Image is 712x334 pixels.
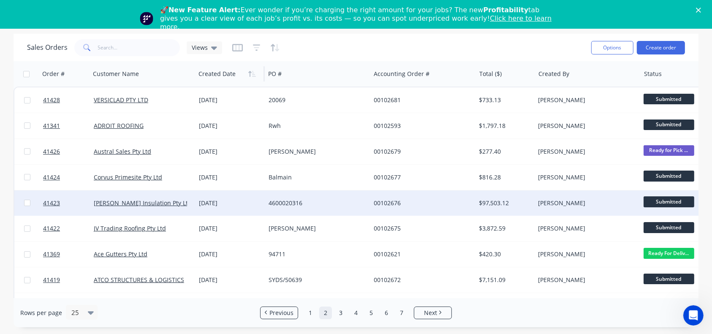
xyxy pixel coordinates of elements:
div: 00102675 [374,224,467,233]
span: 41419 [43,276,60,284]
div: 4600020316 [269,199,362,207]
div: [DATE] [199,199,262,207]
div: [DATE] [199,276,262,284]
b: New Feature Alert: [168,6,241,14]
a: 41422 [43,216,94,241]
a: 41341 [43,113,94,138]
a: 41426 [43,139,94,164]
div: 00102677 [374,173,467,182]
div: Order # [42,70,65,78]
div: [PERSON_NAME] [538,122,632,130]
span: 41341 [43,122,60,130]
div: [PERSON_NAME] [538,276,632,284]
div: 00102621 [374,250,467,258]
div: [PERSON_NAME] [538,147,632,156]
span: Submitted [644,94,694,104]
div: 00102681 [374,96,467,104]
div: 🚀 Ever wonder if you’re charging the right amount for your jobs? The new tab gives you a clear vi... [160,6,559,31]
h1: Sales Orders [27,43,68,52]
a: Next page [414,309,451,317]
button: Create order [637,41,685,54]
div: $7,151.09 [479,276,529,284]
div: Accounting Order # [374,70,429,78]
span: Submitted [644,171,694,181]
a: ADROIT ROOFING [94,122,144,130]
a: JV Trading Roofing Pty Ltd [94,224,166,232]
span: Submitted [644,274,694,284]
a: 41418 [43,293,94,318]
span: 41426 [43,147,60,156]
div: Close [696,8,704,13]
div: [PERSON_NAME] [538,250,632,258]
div: [PERSON_NAME] [269,224,362,233]
div: 94711 [269,250,362,258]
div: $420.30 [479,250,529,258]
span: 41422 [43,224,60,233]
div: [DATE] [199,250,262,258]
a: Page 2 is your current page [319,307,332,319]
div: 00102593 [374,122,467,130]
span: Views [192,43,208,52]
a: Previous page [261,309,298,317]
span: Ready For Deliv... [644,248,694,258]
a: 41369 [43,242,94,267]
a: ATCO STRUCTURES & LOGISTICS [94,276,184,284]
div: $733.13 [479,96,529,104]
div: Rwh [269,122,362,130]
a: Austral Sales Pty Ltd [94,147,151,155]
div: 00102672 [374,276,467,284]
span: Submitted [644,222,694,233]
a: Page 7 [395,307,408,319]
b: Profitability [483,6,528,14]
div: Balmain [269,173,362,182]
button: Options [591,41,633,54]
span: Previous [269,309,293,317]
span: 41424 [43,173,60,182]
div: $3,872.59 [479,224,529,233]
a: 41419 [43,267,94,293]
div: [PERSON_NAME] [538,199,632,207]
a: Page 6 [380,307,393,319]
div: [DATE] [199,122,262,130]
span: 41428 [43,96,60,104]
a: Corvus Primesite Pty Ltd [94,173,162,181]
div: [DATE] [199,173,262,182]
div: 00102679 [374,147,467,156]
div: [PERSON_NAME] [269,147,362,156]
a: Ace Gutters Pty Ltd [94,250,147,258]
span: 41369 [43,250,60,258]
div: [DATE] [199,224,262,233]
div: PO # [268,70,282,78]
span: Rows per page [20,309,62,317]
div: [PERSON_NAME] [538,173,632,182]
a: Page 4 [350,307,362,319]
a: Page 5 [365,307,378,319]
a: 41423 [43,190,94,216]
a: 41428 [43,87,94,113]
div: [PERSON_NAME] [538,224,632,233]
a: 41424 [43,165,94,190]
ul: Pagination [257,307,455,319]
a: Page 1 [304,307,317,319]
div: SYDS/50639 [269,276,362,284]
div: $816.28 [479,173,529,182]
div: [DATE] [199,96,262,104]
a: Click here to learn more. [160,14,552,31]
div: $1,797.18 [479,122,529,130]
div: Total ($) [479,70,502,78]
span: Submitted [644,196,694,207]
div: $97,503.12 [479,199,529,207]
span: Next [424,309,437,317]
iframe: Intercom live chat [683,305,704,326]
img: Profile image for Team [140,12,153,25]
div: Created By [538,70,569,78]
input: Search... [98,39,180,56]
a: [PERSON_NAME] Insulation Pty Ltd [94,199,192,207]
div: [PERSON_NAME] [538,96,632,104]
a: Page 3 [334,307,347,319]
span: 41423 [43,199,60,207]
span: Submitted [644,119,694,130]
div: $277.40 [479,147,529,156]
div: [DATE] [199,147,262,156]
span: Ready for Pick ... [644,145,694,156]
